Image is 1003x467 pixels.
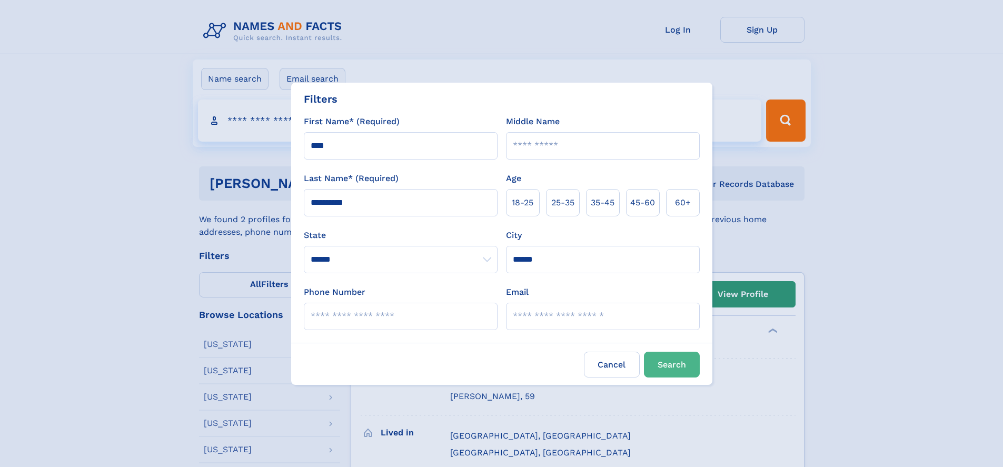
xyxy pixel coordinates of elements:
label: Age [506,172,521,185]
span: 35‑45 [591,196,614,209]
span: 60+ [675,196,691,209]
label: Last Name* (Required) [304,172,399,185]
span: 25‑35 [551,196,574,209]
span: 18‑25 [512,196,533,209]
label: Middle Name [506,115,560,128]
div: Filters [304,91,337,107]
label: State [304,229,498,242]
label: Cancel [584,352,640,377]
label: City [506,229,522,242]
span: 45‑60 [630,196,655,209]
label: Email [506,286,529,299]
label: First Name* (Required) [304,115,400,128]
label: Phone Number [304,286,365,299]
button: Search [644,352,700,377]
